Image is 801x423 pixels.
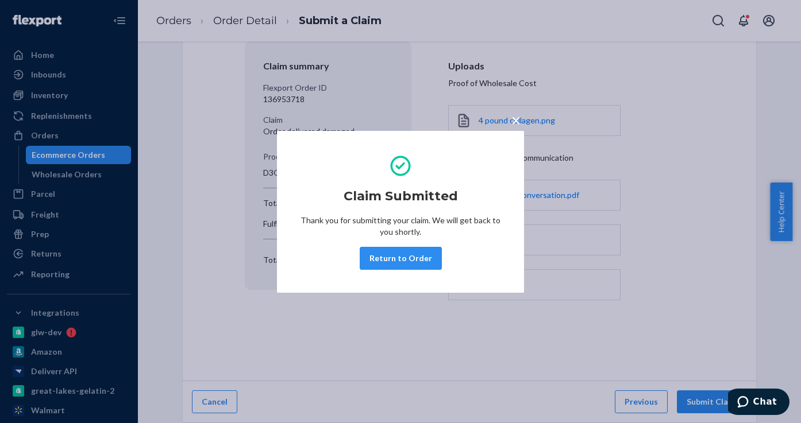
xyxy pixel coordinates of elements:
h2: Claim Submitted [344,187,458,205]
button: Return to Order [360,247,442,270]
span: × [511,110,521,130]
iframe: Opens a widget where you can chat to one of our agents [728,389,790,417]
p: Thank you for submitting your claim. We will get back to you shortly. [300,215,501,238]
